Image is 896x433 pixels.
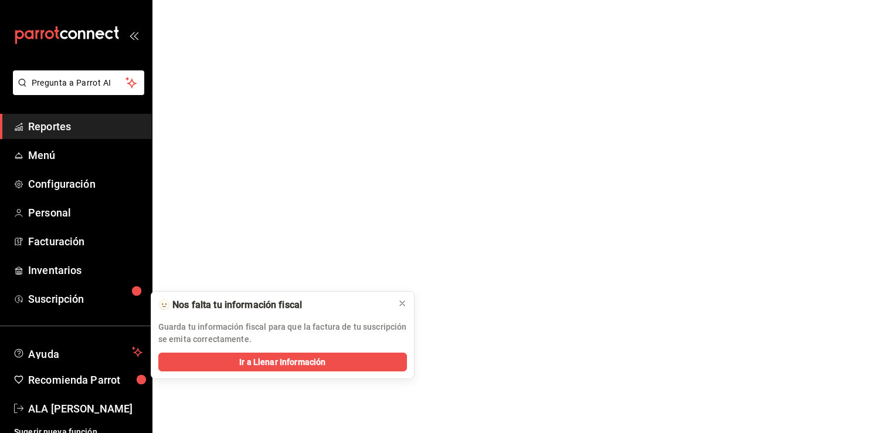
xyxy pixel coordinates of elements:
span: ALA [PERSON_NAME] [28,401,142,417]
a: Pregunta a Parrot AI [8,85,144,97]
span: Personal [28,205,142,221]
p: Guarda tu información fiscal para que la factura de tu suscripción se emita correctamente. [158,321,407,346]
span: Configuración [28,176,142,192]
span: Facturación [28,234,142,249]
div: 🫥 Nos falta tu información fiscal [158,299,388,312]
button: Pregunta a Parrot AI [13,70,144,95]
span: Ir a Llenar Información [239,356,325,368]
button: open_drawer_menu [129,31,138,40]
span: Ayuda [28,345,127,359]
span: Pregunta a Parrot AI [32,77,126,89]
span: Reportes [28,119,142,134]
span: Inventarios [28,262,142,278]
button: Ir a Llenar Información [158,353,407,371]
span: Suscripción [28,291,142,307]
span: Recomienda Parrot [28,372,142,388]
span: Menú [28,147,142,163]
